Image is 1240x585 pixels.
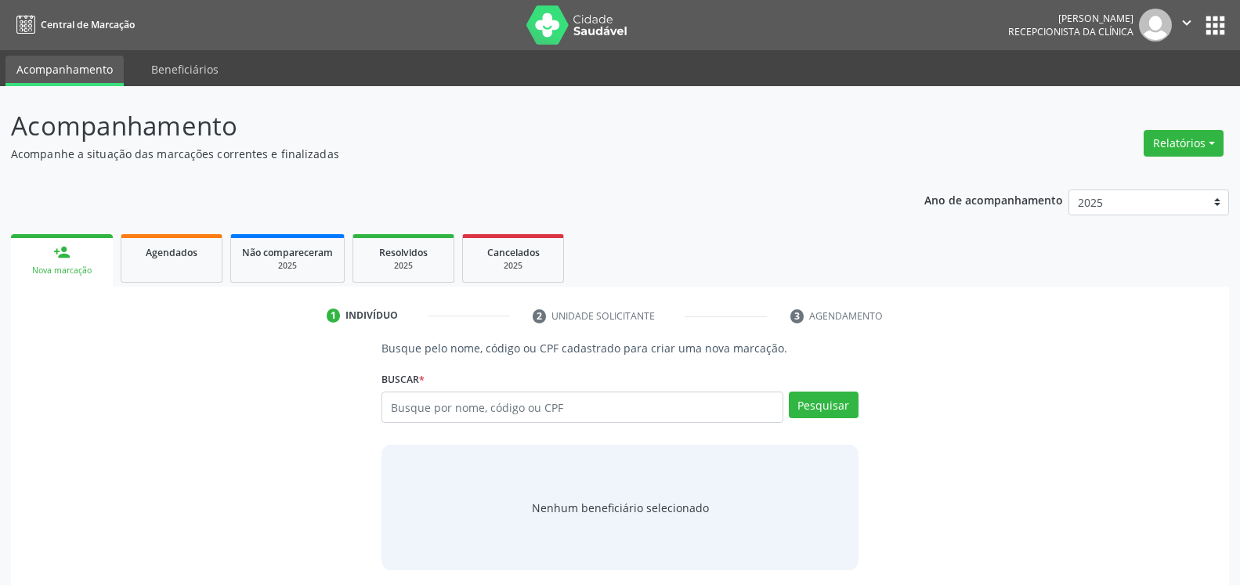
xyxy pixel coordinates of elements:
button: apps [1202,12,1229,39]
p: Acompanhe a situação das marcações correntes e finalizadas [11,146,864,162]
span: Resolvidos [379,246,428,259]
div: person_add [53,244,70,261]
span: Cancelados [487,246,540,259]
p: Acompanhamento [11,107,864,146]
div: 1 [327,309,341,323]
div: [PERSON_NAME] [1008,12,1133,25]
label: Buscar [381,367,425,392]
span: Nenhum beneficiário selecionado [532,500,709,516]
p: Ano de acompanhamento [924,190,1063,209]
button: Relatórios [1144,130,1224,157]
span: Central de Marcação [41,18,135,31]
a: Acompanhamento [5,56,124,86]
div: 2025 [364,260,443,272]
div: 2025 [474,260,552,272]
div: 2025 [242,260,333,272]
p: Busque pelo nome, código ou CPF cadastrado para criar uma nova marcação. [381,340,858,356]
div: Indivíduo [345,309,398,323]
a: Beneficiários [140,56,230,83]
span: Recepcionista da clínica [1008,25,1133,38]
button: Pesquisar [789,392,859,418]
button:  [1172,9,1202,42]
i:  [1178,14,1195,31]
input: Busque por nome, código ou CPF [381,392,783,423]
img: img [1139,9,1172,42]
span: Não compareceram [242,246,333,259]
div: Nova marcação [22,265,102,276]
span: Agendados [146,246,197,259]
a: Central de Marcação [11,12,135,38]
